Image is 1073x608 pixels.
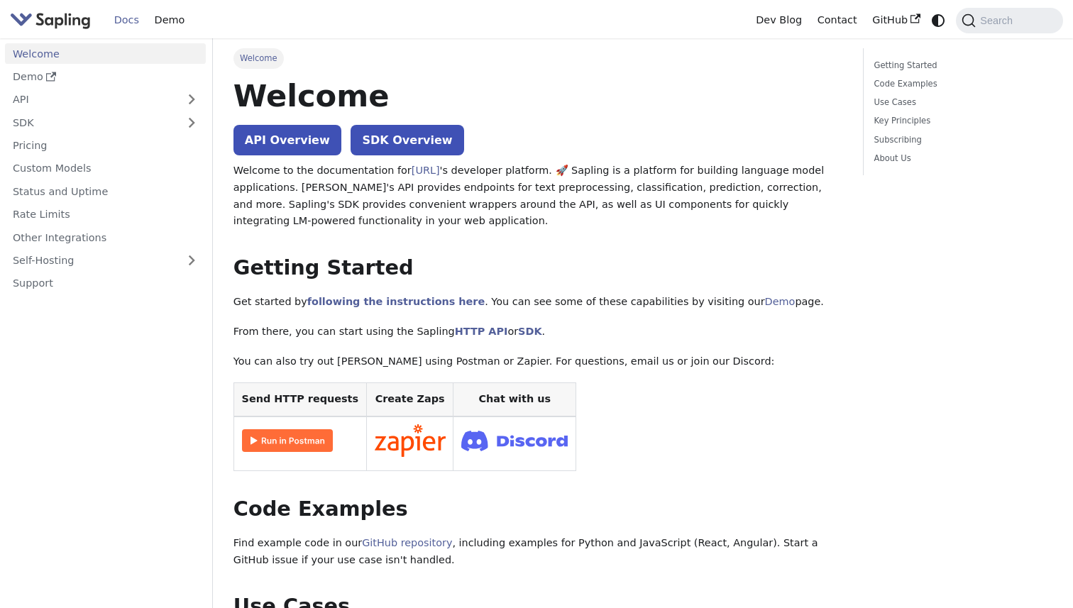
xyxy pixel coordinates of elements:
a: Docs [106,9,147,31]
img: Run in Postman [242,429,333,452]
p: From there, you can start using the Sapling or . [233,324,843,341]
a: Demo [147,9,192,31]
a: Getting Started [874,59,1047,72]
a: Support [5,273,206,294]
h1: Welcome [233,77,843,115]
a: Custom Models [5,158,206,179]
a: About Us [874,152,1047,165]
a: Demo [765,296,796,307]
a: Key Principles [874,114,1047,128]
a: Other Integrations [5,227,206,248]
h2: Getting Started [233,255,843,281]
a: Use Cases [874,96,1047,109]
a: Welcome [5,43,206,64]
th: Chat with us [453,383,576,416]
th: Send HTTP requests [233,383,366,416]
a: Status and Uptime [5,181,206,201]
a: Self-Hosting [5,250,206,271]
a: GitHub repository [362,537,452,548]
th: Create Zaps [366,383,453,416]
span: Search [976,15,1021,26]
a: Dev Blog [748,9,809,31]
a: Code Examples [874,77,1047,91]
span: Welcome [233,48,284,68]
button: Expand sidebar category 'API' [177,89,206,110]
p: Get started by . You can see some of these capabilities by visiting our page. [233,294,843,311]
a: SDK Overview [351,125,463,155]
nav: Breadcrumbs [233,48,843,68]
a: Subscribing [874,133,1047,147]
a: API Overview [233,125,341,155]
a: SDK [518,326,541,337]
h2: Code Examples [233,497,843,522]
a: [URL] [412,165,440,176]
a: SDK [5,112,177,133]
a: Rate Limits [5,204,206,225]
img: Sapling.ai [10,10,91,31]
a: GitHub [864,9,928,31]
p: Find example code in our , including examples for Python and JavaScript (React, Angular). Start a... [233,535,843,569]
p: Welcome to the documentation for 's developer platform. 🚀 Sapling is a platform for building lang... [233,162,843,230]
a: Demo [5,67,206,87]
button: Switch between dark and light mode (currently system mode) [928,10,949,31]
button: Expand sidebar category 'SDK' [177,112,206,133]
img: Join Discord [461,426,568,455]
a: following the instructions here [307,296,485,307]
a: Sapling.aiSapling.ai [10,10,96,31]
a: API [5,89,177,110]
a: HTTP API [455,326,508,337]
a: Pricing [5,136,206,156]
button: Search (Command+K) [956,8,1062,33]
img: Connect in Zapier [375,424,446,457]
p: You can also try out [PERSON_NAME] using Postman or Zapier. For questions, email us or join our D... [233,353,843,370]
a: Contact [810,9,865,31]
